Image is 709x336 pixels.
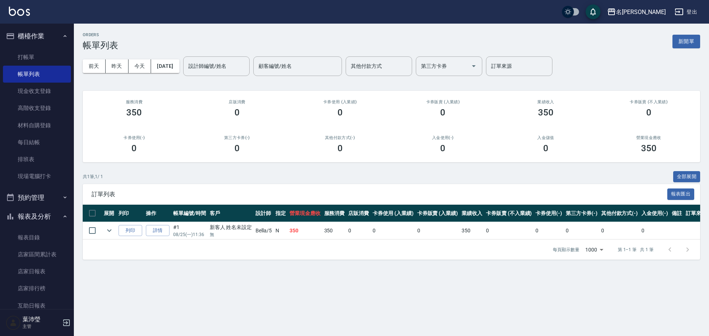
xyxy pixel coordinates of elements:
button: 列印 [119,225,142,236]
h3: 0 [234,143,240,153]
h2: 入金儲值 [503,135,589,140]
h2: 入金使用(-) [400,135,486,140]
th: 展開 [102,205,117,222]
button: 預約管理 [3,188,71,207]
p: 第 1–1 筆 共 1 筆 [618,246,654,253]
h2: 卡券使用 (入業績) [297,100,383,104]
th: 操作 [144,205,171,222]
th: 卡券使用 (入業績) [371,205,415,222]
a: 詳情 [146,225,169,236]
h2: 第三方卡券(-) [195,135,280,140]
a: 現金收支登錄 [3,83,71,100]
h2: ORDERS [83,32,118,37]
p: 主管 [23,323,60,330]
h3: 350 [641,143,657,153]
h2: 店販消費 [195,100,280,104]
td: 350 [322,222,347,239]
p: 每頁顯示數量 [553,246,579,253]
h3: 0 [338,143,343,153]
div: 名[PERSON_NAME] [616,7,666,17]
a: 新開單 [672,38,700,45]
p: 08/25 (一) 11:36 [173,231,206,238]
a: 店家排行榜 [3,280,71,297]
img: Person [6,315,21,330]
p: 共 1 筆, 1 / 1 [83,173,103,180]
button: save [586,4,600,19]
button: 昨天 [106,59,129,73]
h5: 葉沛瑩 [23,316,60,323]
td: Bella /5 [254,222,274,239]
th: 卡券販賣 (入業績) [415,205,460,222]
th: 業績收入 [460,205,484,222]
h2: 營業現金應收 [606,135,691,140]
td: 0 [484,222,534,239]
th: 指定 [274,205,288,222]
button: 櫃檯作業 [3,27,71,46]
a: 店家日報表 [3,263,71,280]
td: 0 [599,222,640,239]
th: 卡券販賣 (不入業績) [484,205,534,222]
p: 無 [210,231,252,238]
td: 0 [371,222,415,239]
h3: 0 [338,107,343,118]
td: 0 [415,222,460,239]
div: 1000 [582,240,606,260]
a: 材料自購登錄 [3,117,71,134]
div: 新客人 姓名未設定 [210,224,252,231]
th: 訂單來源 [684,205,708,222]
button: [DATE] [151,59,179,73]
td: 350 [288,222,322,239]
button: 報表及分析 [3,207,71,226]
h3: 0 [234,107,240,118]
button: 全部展開 [673,171,701,183]
a: 現場電腦打卡 [3,168,71,185]
h3: 帳單列表 [83,40,118,51]
h3: 0 [440,143,445,153]
th: 列印 [117,205,144,222]
td: 350 [460,222,484,239]
th: 其他付款方式(-) [599,205,640,222]
h3: 0 [646,107,651,118]
th: 備註 [670,205,684,222]
img: Logo [9,7,30,16]
a: 店家區間累計表 [3,246,71,263]
h2: 卡券使用(-) [92,135,177,140]
h3: 0 [543,143,548,153]
a: 互助日報表 [3,297,71,314]
th: 第三方卡券(-) [564,205,599,222]
h3: 350 [538,107,554,118]
a: 報表目錄 [3,229,71,246]
a: 帳單列表 [3,66,71,83]
td: 0 [534,222,564,239]
button: 新開單 [672,35,700,48]
td: #1 [171,222,208,239]
h3: 0 [440,107,445,118]
td: 0 [346,222,371,239]
button: 今天 [129,59,151,73]
td: 0 [640,222,670,239]
a: 報表匯出 [667,190,695,197]
a: 打帳單 [3,49,71,66]
button: 名[PERSON_NAME] [604,4,669,20]
a: 排班表 [3,151,71,168]
h3: 350 [126,107,142,118]
button: 前天 [83,59,106,73]
button: 報表匯出 [667,188,695,200]
td: N [274,222,288,239]
button: 登出 [672,5,700,19]
h2: 卡券販賣 (入業績) [400,100,486,104]
td: 0 [564,222,599,239]
h2: 業績收入 [503,100,589,104]
h2: 其他付款方式(-) [297,135,383,140]
span: 訂單列表 [92,191,667,198]
button: Open [468,60,480,72]
th: 服務消費 [322,205,347,222]
a: 高階收支登錄 [3,100,71,117]
th: 設計師 [254,205,274,222]
a: 每日結帳 [3,134,71,151]
h3: 0 [131,143,137,153]
th: 店販消費 [346,205,371,222]
th: 入金使用(-) [640,205,670,222]
th: 帳單編號/時間 [171,205,208,222]
h3: 服務消費 [92,100,177,104]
